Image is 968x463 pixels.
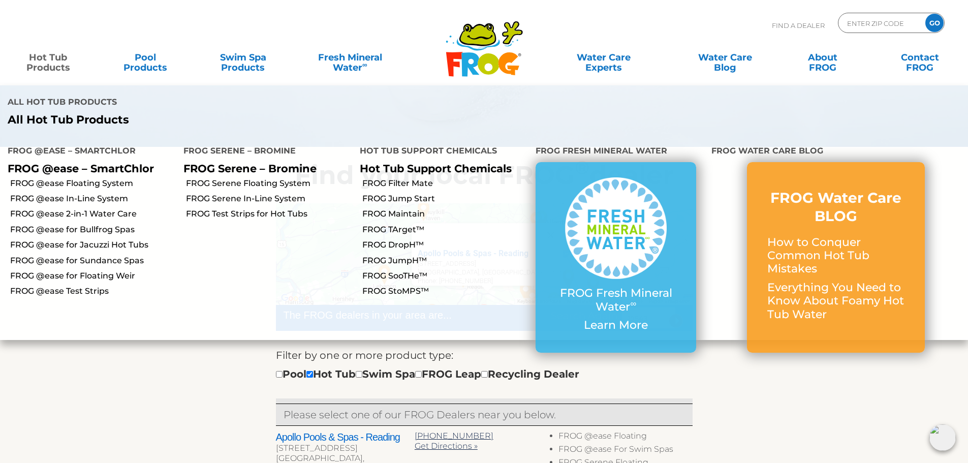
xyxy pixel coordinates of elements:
[362,239,528,251] a: FROG DropH™
[10,224,176,235] a: FROG @ease for Bullfrog Spas
[276,366,579,382] div: Pool Hot Tub Swim Spa FROG Leap Recycling Dealer
[276,443,415,453] div: [STREET_ADDRESS]
[10,193,176,204] a: FROG @ease In-Line System
[767,281,904,321] p: Everything You Need to Know About Foamy Hot Tub Water
[183,142,344,162] h4: FROG Serene – Bromine
[785,47,860,68] a: AboutFROG
[276,431,415,443] h2: Apollo Pools & Spas - Reading
[362,270,528,282] a: FROG SooTHe™
[10,270,176,282] a: FROG @ease for Floating Weir
[8,142,168,162] h4: FROG @ease – SmartChlor
[556,177,676,337] a: FROG Fresh Mineral Water∞ Learn More
[362,60,367,69] sup: ∞
[925,14,944,32] input: GO
[205,47,281,68] a: Swim SpaProducts
[929,424,956,451] img: openIcon
[846,16,915,30] input: Zip Code Form
[556,287,676,314] p: FROG Fresh Mineral Water
[772,13,825,38] p: Find A Dealer
[10,286,176,297] a: FROG @ease Test Strips
[362,193,528,204] a: FROG Jump Start
[767,189,904,226] h3: FROG Water Care BLOG
[556,319,676,332] p: Learn More
[882,47,958,68] a: ContactFROG
[276,347,453,363] label: Filter by one or more product type:
[360,162,512,175] a: Hot Tub Support Chemicals
[360,142,520,162] h4: Hot Tub Support Chemicals
[767,189,904,326] a: FROG Water Care BLOG How to Conquer Common Hot Tub Mistakes Everything You Need to Know About Foa...
[362,255,528,266] a: FROG JumpH™
[536,142,696,162] h4: FROG Fresh Mineral Water
[362,178,528,189] a: FROG Filter Mate
[687,47,763,68] a: Water CareBlog
[284,407,685,423] p: Please select one of our FROG Dealers near you below.
[558,431,692,444] li: FROG @ease Floating
[8,113,477,127] a: All Hot Tub Products
[183,162,344,175] p: FROG Serene – Bromine
[186,193,352,204] a: FROG Serene In-Line System
[186,178,352,189] a: FROG Serene Floating System
[186,208,352,220] a: FROG Test Strips for Hot Tubs
[767,236,904,276] p: How to Conquer Common Hot Tub Mistakes
[415,441,478,451] a: Get Directions »
[8,162,168,175] p: FROG @ease – SmartChlor
[415,431,493,441] a: [PHONE_NUMBER]
[558,444,692,457] li: FROG @ease For Swim Spas
[711,142,960,162] h4: FROG Water Care Blog
[10,47,86,68] a: Hot TubProducts
[362,224,528,235] a: FROG TArget™
[10,255,176,266] a: FROG @ease for Sundance Spas
[362,286,528,297] a: FROG StoMPS™
[10,178,176,189] a: FROG @ease Floating System
[10,208,176,220] a: FROG @ease 2-in-1 Water Care
[630,298,636,308] sup: ∞
[302,47,397,68] a: Fresh MineralWater∞
[362,208,528,220] a: FROG Maintain
[542,47,665,68] a: Water CareExperts
[8,93,477,113] h4: All Hot Tub Products
[108,47,183,68] a: PoolProducts
[10,239,176,251] a: FROG @ease for Jacuzzi Hot Tubs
